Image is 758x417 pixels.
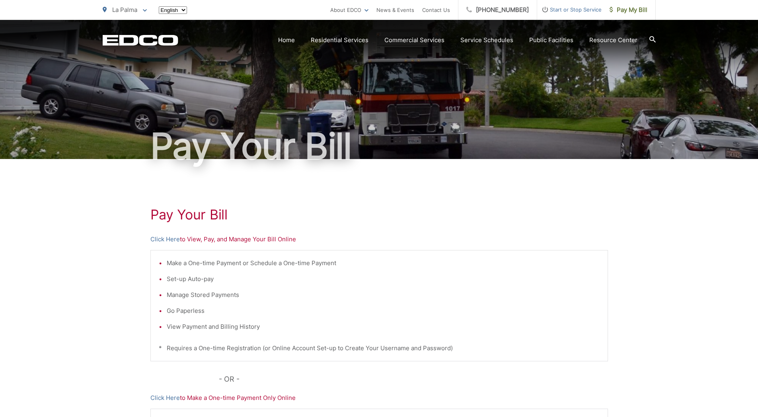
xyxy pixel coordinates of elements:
a: Click Here [150,235,180,244]
li: Set-up Auto-pay [167,274,600,284]
h1: Pay Your Bill [103,126,656,166]
li: Manage Stored Payments [167,290,600,300]
li: View Payment and Billing History [167,322,600,332]
h1: Pay Your Bill [150,207,608,223]
li: Make a One-time Payment or Schedule a One-time Payment [167,258,600,268]
a: Contact Us [422,5,450,15]
a: About EDCO [330,5,368,15]
a: Resource Center [589,35,637,45]
a: Public Facilities [529,35,573,45]
p: - OR - [219,373,608,385]
li: Go Paperless [167,306,600,316]
a: Commercial Services [384,35,444,45]
a: Home [278,35,295,45]
a: Residential Services [311,35,368,45]
a: Service Schedules [460,35,513,45]
span: La Palma [112,6,137,14]
p: to Make a One-time Payment Only Online [150,393,608,403]
p: * Requires a One-time Registration (or Online Account Set-up to Create Your Username and Password) [159,343,600,353]
select: Select a language [159,6,187,14]
p: to View, Pay, and Manage Your Bill Online [150,235,608,244]
a: News & Events [376,5,414,15]
a: Click Here [150,393,180,403]
span: Pay My Bill [610,5,647,15]
a: EDCD logo. Return to the homepage. [103,35,178,46]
